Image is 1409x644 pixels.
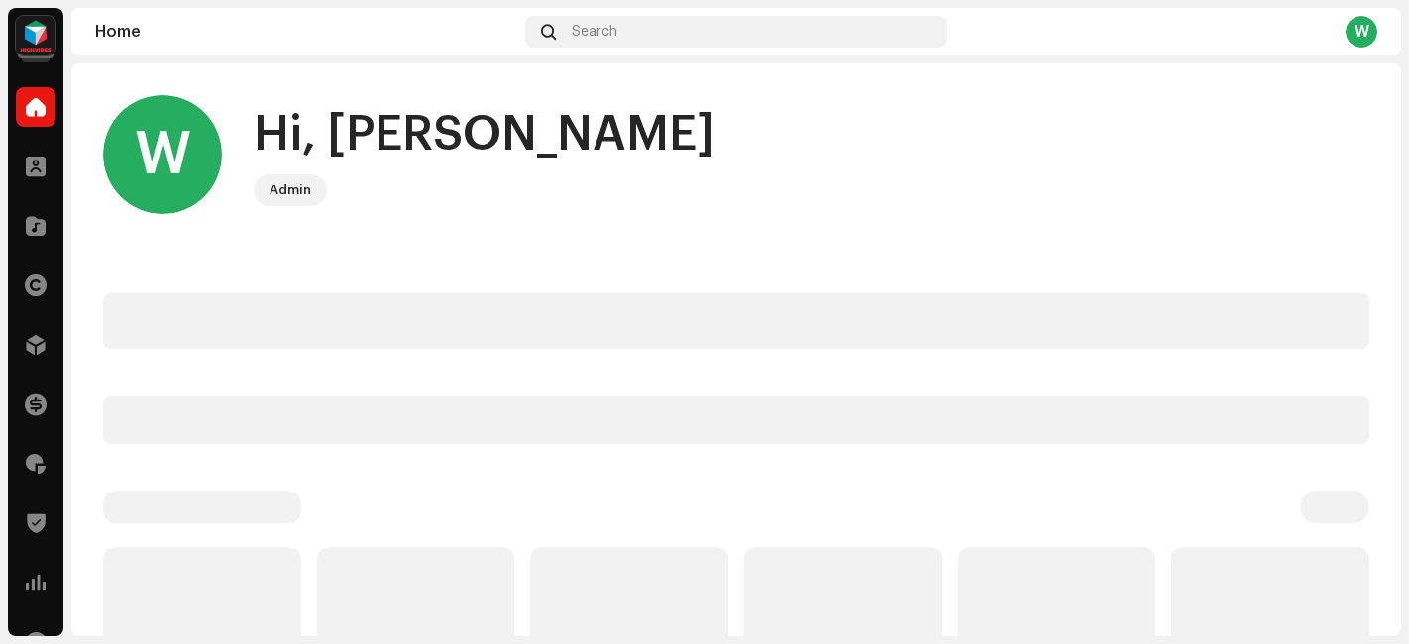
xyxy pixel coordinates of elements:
[103,95,222,214] div: W
[16,16,55,55] img: feab3aad-9b62-475c-8caf-26f15a9573ee
[572,24,617,40] span: Search
[1346,16,1377,48] div: W
[270,178,311,202] div: Admin
[95,24,517,40] div: Home
[254,103,715,166] div: Hi, [PERSON_NAME]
